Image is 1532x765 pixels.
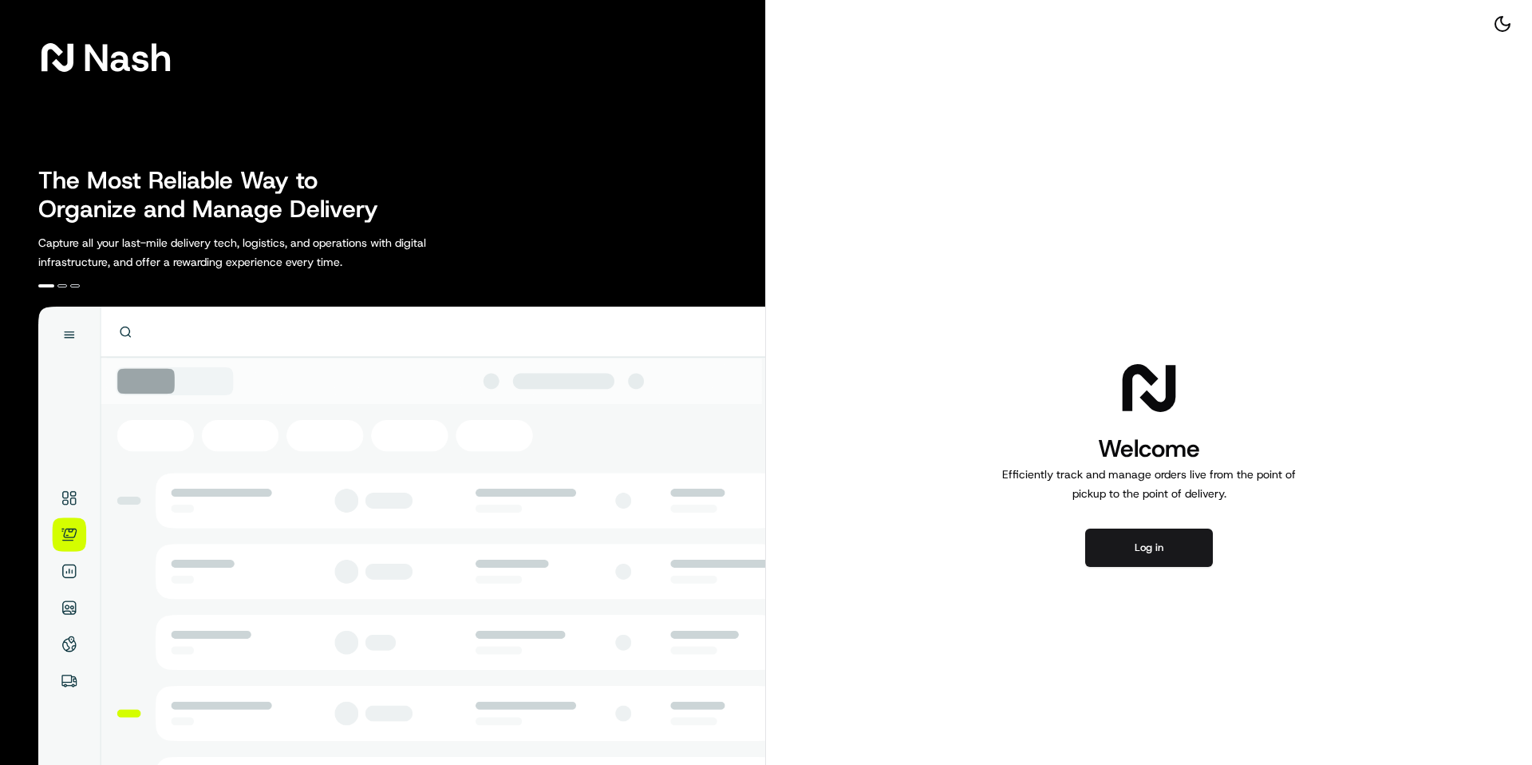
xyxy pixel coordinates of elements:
[996,433,1302,465] h1: Welcome
[996,465,1302,503] p: Efficiently track and manage orders live from the point of pickup to the point of delivery.
[83,42,172,73] span: Nash
[38,233,498,272] p: Capture all your last-mile delivery tech, logistics, and operations with digital infrastructure, ...
[1085,529,1213,567] button: Log in
[38,166,396,224] h2: The Most Reliable Way to Organize and Manage Delivery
